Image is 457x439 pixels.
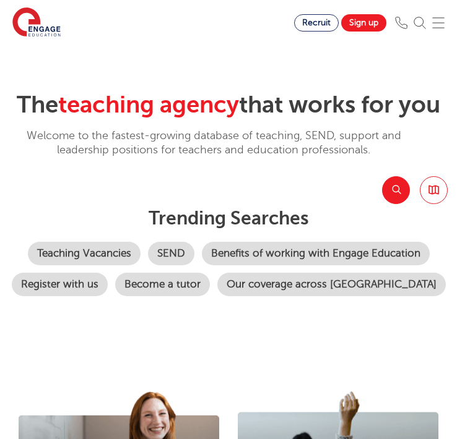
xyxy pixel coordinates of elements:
[395,17,407,29] img: Phone
[148,242,194,265] a: SEND
[9,91,448,119] h2: The that works for you
[432,17,445,29] img: Mobile Menu
[382,176,410,204] button: Search
[9,129,418,158] p: Welcome to the fastest-growing database of teaching, SEND, support and leadership positions for t...
[217,273,446,296] a: Our coverage across [GEOGRAPHIC_DATA]
[414,17,426,29] img: Search
[12,273,108,296] a: Register with us
[341,14,386,32] a: Sign up
[115,273,210,296] a: Become a tutor
[28,242,141,265] a: Teaching Vacancies
[9,207,448,229] p: Trending searches
[302,18,331,27] span: Recruit
[202,242,430,265] a: Benefits of working with Engage Education
[12,7,61,38] img: Engage Education
[58,92,239,118] span: teaching agency
[294,14,339,32] a: Recruit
